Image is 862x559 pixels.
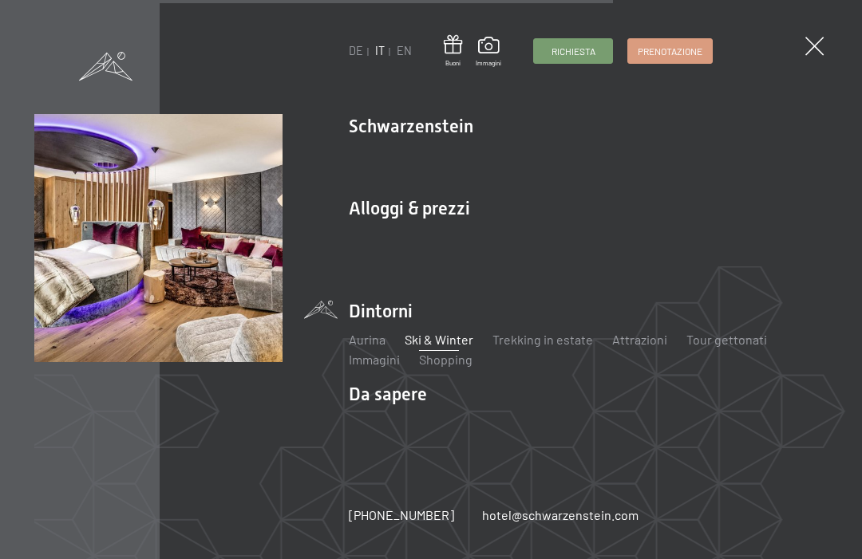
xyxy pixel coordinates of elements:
[476,37,501,67] a: Immagini
[444,35,462,68] a: Buoni
[686,332,767,347] a: Tour gettonati
[349,332,386,347] a: Aurina
[476,59,501,68] span: Immagini
[612,332,667,347] a: Attrazioni
[405,332,473,347] a: Ski & Winter
[375,44,385,57] a: IT
[534,39,612,63] a: Richiesta
[628,39,712,63] a: Prenotazione
[349,507,454,522] span: [PHONE_NUMBER]
[349,352,400,367] a: Immagini
[419,352,473,367] a: Shopping
[482,506,639,524] a: hotel@schwarzenstein.com
[397,44,412,57] a: EN
[492,332,593,347] a: Trekking in estate
[638,45,702,58] span: Prenotazione
[444,59,462,68] span: Buoni
[349,44,363,57] a: DE
[552,45,595,58] span: Richiesta
[349,506,454,524] a: [PHONE_NUMBER]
